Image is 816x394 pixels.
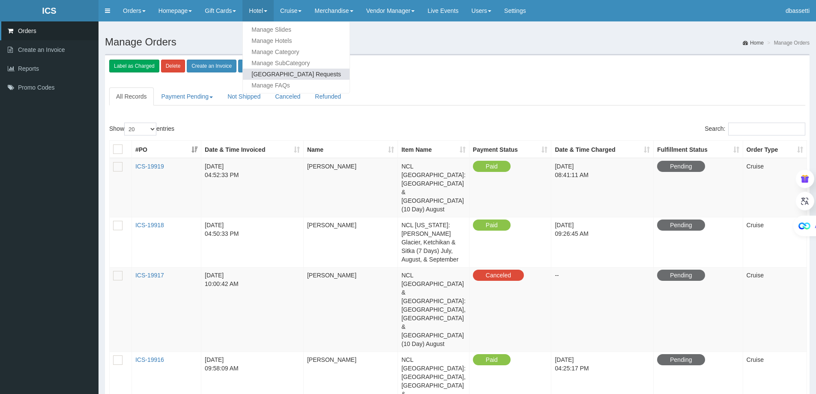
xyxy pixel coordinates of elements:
a: ICS-19917 [135,272,164,279]
a: Manage Hotels [243,35,350,46]
a: Not Shipped [221,87,267,105]
th: Fulfillment Status: activate to sort column ascending [654,141,743,158]
span: Paid [473,220,511,231]
td: -- [551,267,654,352]
a: Create an Invoice [187,60,236,72]
a: Refunded [308,87,348,105]
a: Manage Slides [243,24,350,35]
th: Item Name: activate to sort column ascending [398,141,469,158]
a: All Records [109,87,154,105]
th: Name: activate to sort column ascending [304,141,398,158]
input: Search: [728,123,805,135]
a: ICS-19916 [135,356,164,363]
td: [DATE] 04:50:33 PM [201,217,304,267]
span: Paid [473,354,511,365]
a: Delete [161,60,185,72]
label: Search: [705,123,805,135]
td: NCL [GEOGRAPHIC_DATA]: [GEOGRAPHIC_DATA] & [GEOGRAPHIC_DATA] (10 Day) August [398,158,469,217]
a: Manage FAQs [243,80,350,91]
select: Showentries [124,123,156,135]
th: #PO: activate to sort column ascending [132,141,201,158]
span: Pending [657,354,705,365]
td: Cruise [743,217,807,267]
a: ICS-19918 [135,222,164,229]
a: Manage SubCategory [243,57,350,69]
label: Show entries [109,123,174,135]
li: Manage Orders [765,39,810,47]
span: Pending [657,220,705,231]
a: [PERSON_NAME] as 'Picked up' [238,60,323,72]
span: Reports [18,65,39,72]
td: [DATE] 08:41:11 AM [551,158,654,217]
td: [DATE] 04:52:33 PM [201,158,304,217]
td: [DATE] 10:00:42 AM [201,267,304,352]
td: NCL [US_STATE]: [PERSON_NAME] Glacier, Ketchikan & Sitka (7 Days) July, August, & September [398,217,469,267]
span: dbassetti [786,7,810,14]
a: ICS-19919 [135,163,164,170]
span: Create an Invoice [18,46,65,53]
a: Label as Charged [109,60,159,72]
span: Promo Codes [18,84,55,91]
a: Canceled [268,87,307,105]
span: Canceled [473,270,524,281]
h1: Manage Orders [105,36,810,48]
a: [GEOGRAPHIC_DATA] Requests [243,69,350,80]
td: [PERSON_NAME] [304,267,398,352]
span: Orders [18,27,36,34]
b: ICS [42,6,56,15]
td: Cruise [743,158,807,217]
span: Pending [657,161,705,172]
a: Manage Category [243,46,350,57]
a: Home [743,39,764,47]
td: [DATE] 09:26:45 AM [551,217,654,267]
th: Date &amp; Time Invoiced: activate to sort column ascending [201,141,304,158]
td: Cruise [743,267,807,352]
span: Paid [473,161,511,172]
th: Date &amp; Time Charged: activate to sort column ascending [551,141,654,158]
span: Pending [657,270,705,281]
td: [PERSON_NAME] [304,158,398,217]
td: NCL [GEOGRAPHIC_DATA] & [GEOGRAPHIC_DATA]: [GEOGRAPHIC_DATA], [GEOGRAPHIC_DATA] & [GEOGRAPHIC_DAT... [398,267,469,352]
a: Payment Pending [155,87,220,105]
th: Order Type: activate to sort column ascending [743,141,807,158]
td: [PERSON_NAME] [304,217,398,267]
th: Payment Status: activate to sort column ascending [469,141,552,158]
